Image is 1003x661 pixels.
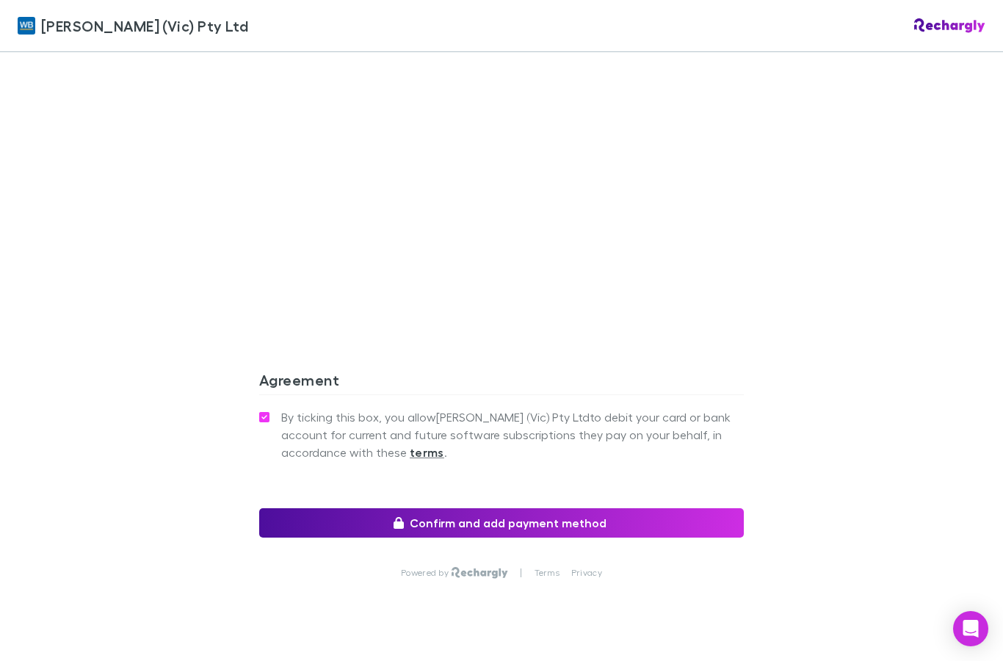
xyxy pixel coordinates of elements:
[914,18,985,33] img: Rechargly Logo
[953,611,988,646] div: Open Intercom Messenger
[401,567,452,579] p: Powered by
[535,567,560,579] a: Terms
[18,17,35,35] img: William Buck (Vic) Pty Ltd's Logo
[520,567,522,579] p: |
[452,567,508,579] img: Rechargly Logo
[259,508,744,538] button: Confirm and add payment method
[410,445,444,460] strong: terms
[571,567,602,579] a: Privacy
[281,408,744,461] span: By ticking this box, you allow [PERSON_NAME] (Vic) Pty Ltd to debit your card or bank account for...
[259,371,744,394] h3: Agreement
[41,15,248,37] span: [PERSON_NAME] (Vic) Pty Ltd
